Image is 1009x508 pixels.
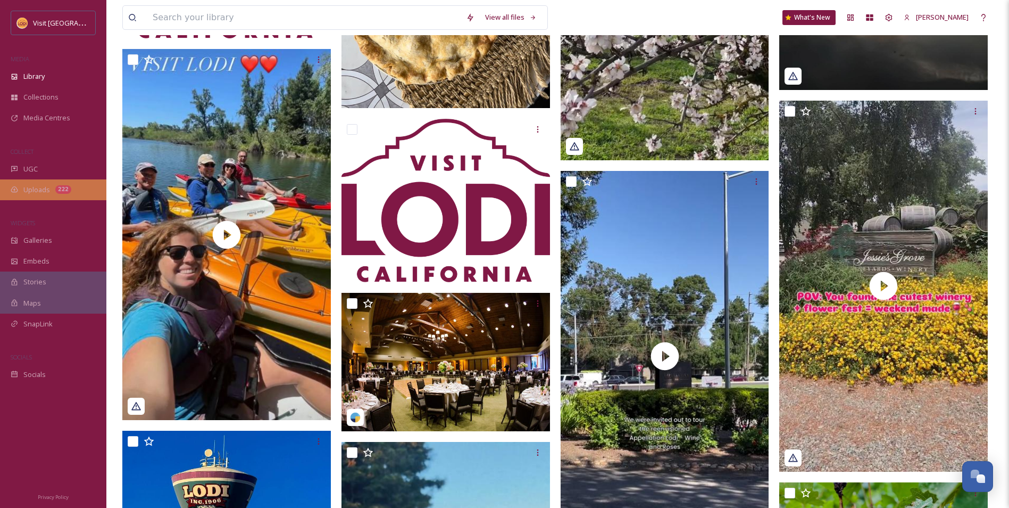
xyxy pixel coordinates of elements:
span: Library [23,71,45,81]
span: Stories [23,277,46,287]
img: Square%20Social%20Visit%20Lodi.png [17,18,28,28]
span: SOCIALS [11,353,32,361]
span: Collections [23,92,59,102]
img: thumbnail [122,49,331,420]
span: WIDGETS [11,219,35,227]
img: snapsea-logo.png [350,412,361,423]
span: UGC [23,164,38,174]
a: Privacy Policy [38,490,69,503]
span: MEDIA [11,55,29,63]
span: Socials [23,370,46,380]
span: Visit [GEOGRAPHIC_DATA] [33,18,115,28]
img: Visit Lodi Logo (3).png [341,119,550,282]
span: Media Centres [23,113,70,123]
span: Embeds [23,256,49,266]
a: [PERSON_NAME] [898,7,974,28]
a: View all files [480,7,542,28]
img: thumbnail [779,101,988,472]
span: Uploads [23,185,50,195]
span: SnapLink [23,319,53,329]
span: [PERSON_NAME] [916,12,969,22]
span: Privacy Policy [38,494,69,501]
img: wineandroseslodi-3644041.jpg [341,293,550,432]
span: Galleries [23,235,52,245]
input: Search your library [147,6,461,29]
span: COLLECT [11,148,34,155]
a: What's New [782,10,836,25]
button: Open Chat [962,461,993,492]
span: Maps [23,298,41,308]
div: 222 [55,185,71,194]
